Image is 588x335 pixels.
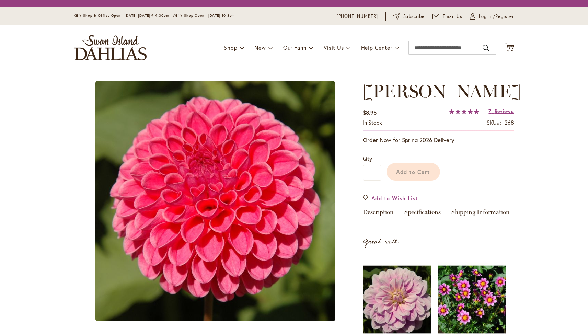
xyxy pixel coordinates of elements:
[363,155,372,162] span: Qty
[74,13,175,18] span: Gift Shop & Office Open - [DATE]-[DATE] 9-4:30pm /
[432,13,462,20] a: Email Us
[363,109,377,116] span: $8.95
[175,13,235,18] span: Gift Shop Open - [DATE] 10-3pm
[363,236,407,247] strong: Great with...
[470,13,514,20] a: Log In/Register
[361,44,392,51] span: Help Center
[363,80,521,102] span: [PERSON_NAME]
[483,43,489,54] button: Search
[487,119,501,126] strong: SKU
[95,81,335,321] img: main product photo
[337,13,378,20] a: [PHONE_NUMBER]
[363,209,394,219] a: Description
[451,209,510,219] a: Shipping Information
[488,108,514,114] a: 7 Reviews
[393,13,425,20] a: Subscribe
[283,44,307,51] span: Our Farm
[371,194,418,202] span: Add to Wish List
[324,44,344,51] span: Visit Us
[495,108,514,114] span: Reviews
[449,109,479,114] div: 97%
[403,13,425,20] span: Subscribe
[488,108,491,114] span: 7
[479,13,514,20] span: Log In/Register
[505,119,514,127] div: 268
[363,119,382,127] div: Availability
[74,35,147,60] a: store logo
[363,194,418,202] a: Add to Wish List
[363,209,514,219] div: Detailed Product Info
[443,13,462,20] span: Email Us
[254,44,266,51] span: New
[404,209,441,219] a: Specifications
[363,119,382,126] span: In stock
[224,44,237,51] span: Shop
[363,136,514,144] p: Order Now for Spring 2026 Delivery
